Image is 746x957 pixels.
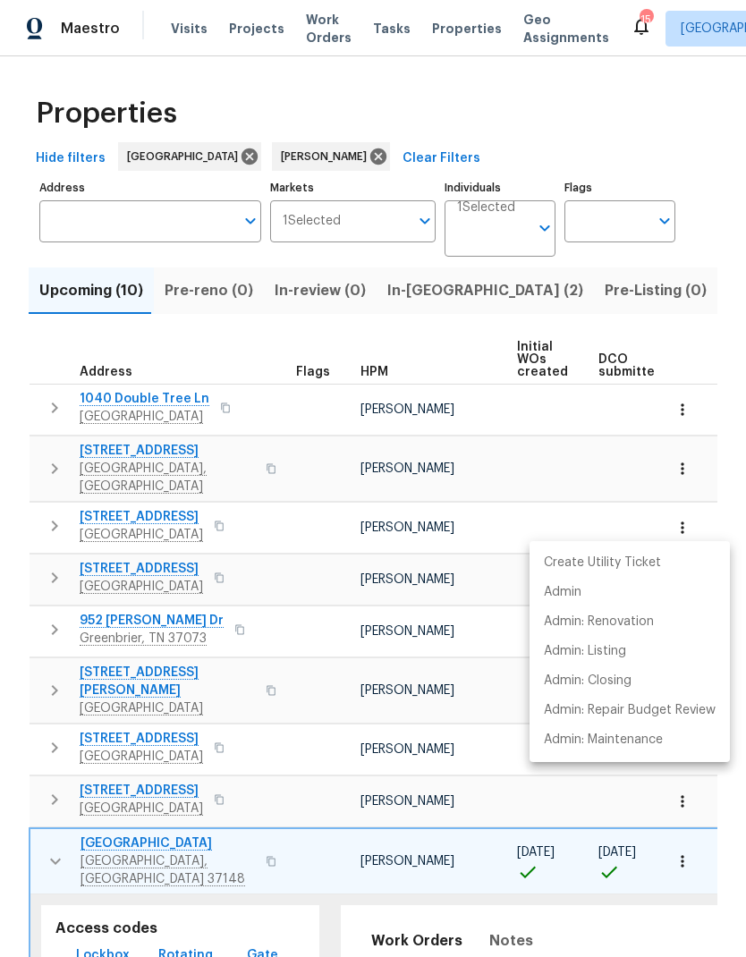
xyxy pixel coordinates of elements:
p: Admin [544,583,581,602]
p: Admin: Maintenance [544,731,663,750]
p: Admin: Repair Budget Review [544,701,716,720]
p: Create Utility Ticket [544,554,661,572]
p: Admin: Listing [544,642,626,661]
p: Admin: Closing [544,672,632,690]
p: Admin: Renovation [544,613,654,631]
